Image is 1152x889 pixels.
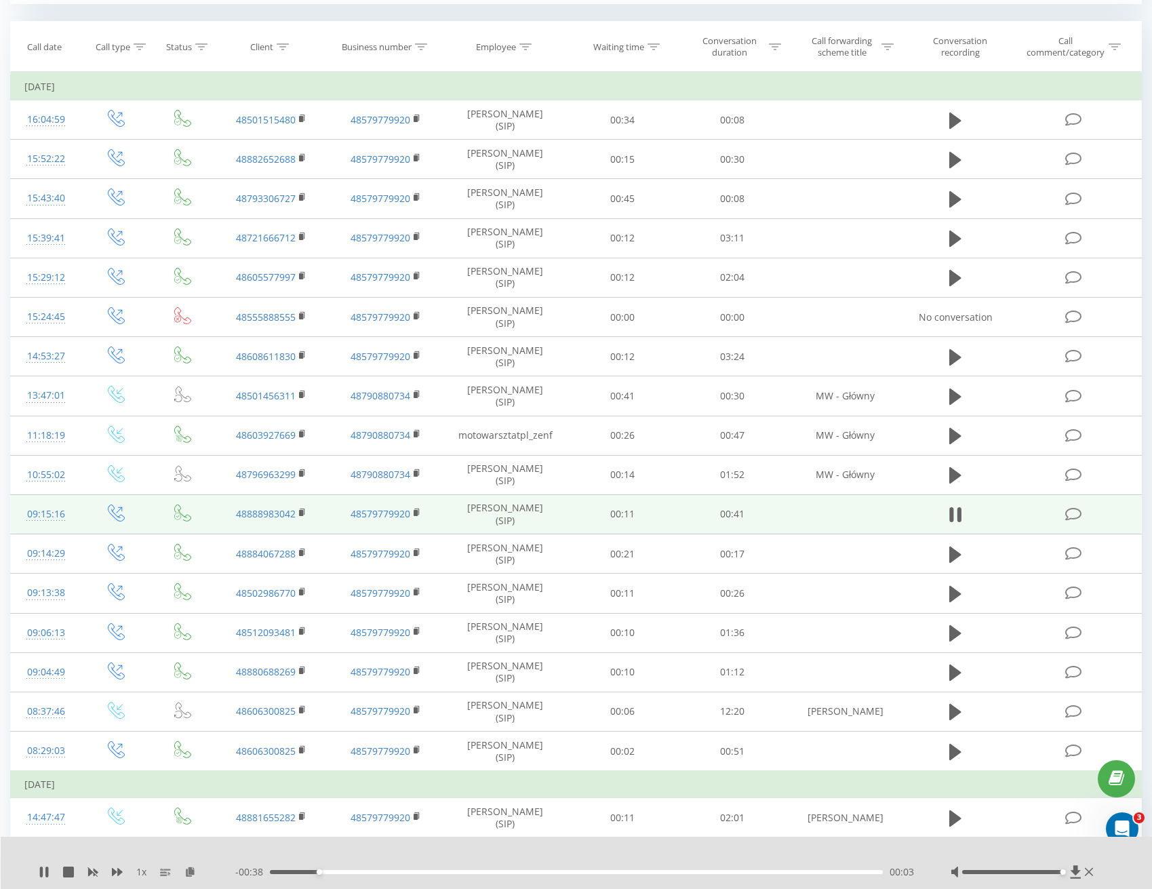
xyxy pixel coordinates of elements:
span: 1 x [136,865,146,879]
a: 48579779920 [351,350,410,363]
td: 00:47 [677,416,788,455]
div: Waiting time [593,41,644,53]
td: [PERSON_NAME] (SIP) [443,613,567,652]
div: 08:37:46 [24,698,68,725]
a: 48579779920 [351,192,410,205]
a: 48606300825 [236,705,296,717]
a: 48606300825 [236,745,296,757]
div: Conversation recording [916,35,1004,58]
iframe: Intercom live chat [1106,812,1138,845]
td: 00:41 [567,376,677,416]
a: 48796963299 [236,468,296,481]
td: 01:12 [677,652,788,692]
a: 48579779920 [351,745,410,757]
a: 48579779920 [351,626,410,639]
td: 00:11 [567,798,677,837]
td: 03:11 [677,218,788,258]
div: 09:15:16 [24,501,68,528]
a: 48882652688 [236,153,296,165]
a: 48790880734 [351,468,410,481]
a: 48881655282 [236,811,296,824]
td: [PERSON_NAME] (SIP) [443,140,567,179]
a: 48579779920 [351,507,410,520]
td: 00:12 [567,218,677,258]
td: MW - Główny [788,455,902,494]
span: - 00:38 [235,865,270,879]
td: [PERSON_NAME] (SIP) [443,494,567,534]
td: [PERSON_NAME] (SIP) [443,652,567,692]
a: 48793306727 [236,192,296,205]
td: 00:17 [677,534,788,574]
div: 09:14:29 [24,540,68,567]
td: [PERSON_NAME] [788,692,902,731]
div: Conversation duration [693,35,766,58]
div: 10:55:02 [24,462,68,488]
td: [PERSON_NAME] (SIP) [443,455,567,494]
div: 15:43:40 [24,185,68,212]
a: 48579779920 [351,811,410,824]
td: 00:21 [567,534,677,574]
a: 48502986770 [236,587,296,599]
a: 48579779920 [351,705,410,717]
a: 48579779920 [351,665,410,678]
a: 48579779920 [351,271,410,283]
a: 48888983042 [236,507,296,520]
div: 15:52:22 [24,146,68,172]
div: Accessibility label [1060,869,1066,875]
td: [DATE] [11,771,1142,798]
td: motowarsztatpl_zenf [443,416,567,455]
a: 48790880734 [351,429,410,441]
a: 48579779920 [351,153,410,165]
div: 13:47:01 [24,382,68,409]
div: Business number [342,41,412,53]
td: MW - Główny [788,376,902,416]
td: 00:14 [567,455,677,494]
div: 15:24:45 [24,304,68,330]
td: 01:36 [677,613,788,652]
td: [PERSON_NAME] (SIP) [443,337,567,376]
td: 00:51 [677,732,788,772]
td: 00:11 [567,574,677,613]
td: [PERSON_NAME] (SIP) [443,692,567,731]
div: 15:39:41 [24,225,68,252]
a: 48501456311 [236,389,296,402]
a: 48512093481 [236,626,296,639]
td: 02:04 [677,258,788,297]
td: [PERSON_NAME] (SIP) [443,258,567,297]
td: 00:30 [677,140,788,179]
td: [PERSON_NAME] (SIP) [443,179,567,218]
td: 00:06 [567,692,677,731]
a: 48501515480 [236,113,296,126]
a: 48880688269 [236,665,296,678]
td: 00:00 [677,298,788,337]
div: 16:04:59 [24,106,68,133]
td: MW - Główny [788,416,902,455]
a: 48579779920 [351,311,410,323]
td: 00:12 [567,337,677,376]
td: 00:08 [677,179,788,218]
a: 48605577997 [236,271,296,283]
td: 00:26 [677,574,788,613]
div: 09:06:13 [24,620,68,646]
td: [PERSON_NAME] [788,798,902,837]
a: 48579779920 [351,113,410,126]
a: 48884067288 [236,547,296,560]
a: 48579779920 [351,547,410,560]
td: [PERSON_NAME] (SIP) [443,574,567,613]
a: 48555888555 [236,311,296,323]
div: 09:13:38 [24,580,68,606]
td: 00:12 [567,258,677,297]
span: 3 [1134,812,1145,823]
td: 00:00 [567,298,677,337]
td: 03:24 [677,337,788,376]
div: Call forwarding scheme title [806,35,878,58]
div: 08:29:03 [24,738,68,764]
td: 00:10 [567,652,677,692]
a: 48790880734 [351,389,410,402]
div: 09:04:49 [24,659,68,686]
a: 48579779920 [351,231,410,244]
td: 00:26 [567,416,677,455]
span: 00:03 [890,865,914,879]
td: 01:52 [677,455,788,494]
td: [PERSON_NAME] (SIP) [443,732,567,772]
